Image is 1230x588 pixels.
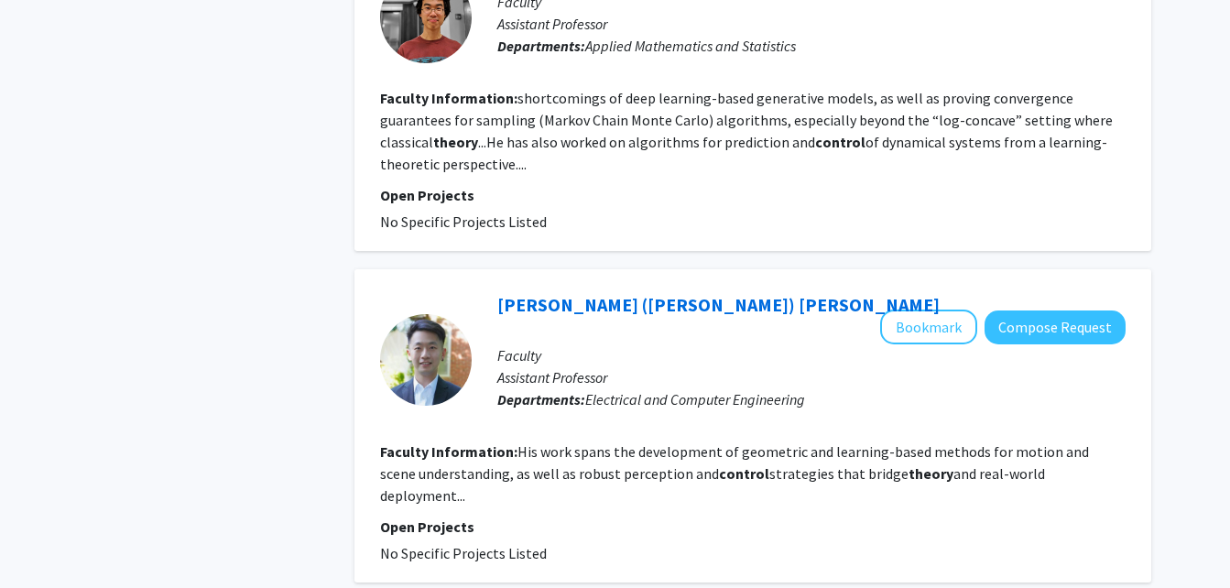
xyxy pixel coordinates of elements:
[497,37,585,55] b: Departments:
[985,310,1126,344] button: Compose Request to Ziyun (Claude) Wang
[433,133,478,151] b: theory
[585,390,805,408] span: Electrical and Computer Engineering
[909,464,953,483] b: theory
[719,464,769,483] b: control
[380,442,1089,505] fg-read-more: His work spans the development of geometric and learning-based methods for motion and scene under...
[585,37,796,55] span: Applied Mathematics and Statistics
[497,390,585,408] b: Departments:
[497,293,940,316] a: [PERSON_NAME] ([PERSON_NAME]) [PERSON_NAME]
[14,506,78,574] iframe: Chat
[380,184,1126,206] p: Open Projects
[380,516,1126,538] p: Open Projects
[380,89,517,107] b: Faculty Information:
[380,89,1113,173] fg-read-more: shortcomings of deep learning-based generative models, as well as proving convergence guarantees ...
[380,442,517,461] b: Faculty Information:
[880,310,977,344] button: Add Ziyun (Claude) Wang to Bookmarks
[380,212,547,231] span: No Specific Projects Listed
[497,13,1126,35] p: Assistant Professor
[497,366,1126,388] p: Assistant Professor
[815,133,865,151] b: control
[497,344,1126,366] p: Faculty
[380,544,547,562] span: No Specific Projects Listed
